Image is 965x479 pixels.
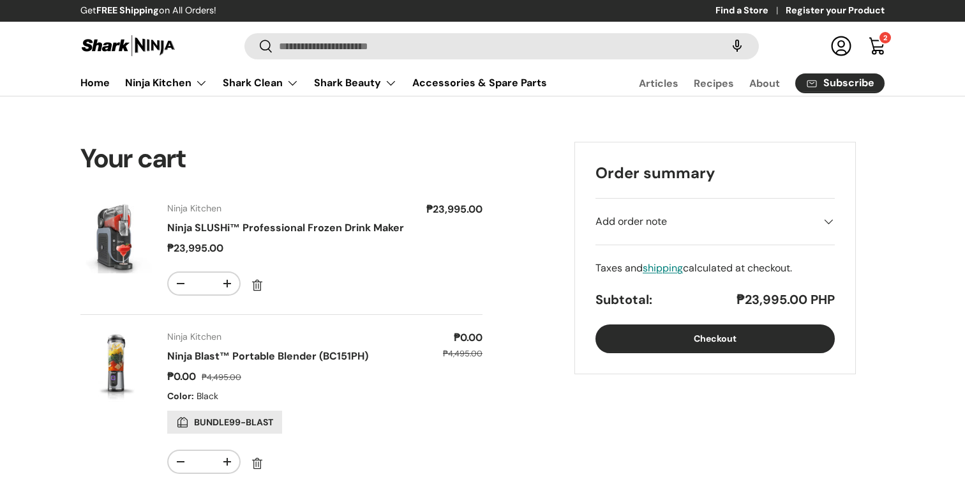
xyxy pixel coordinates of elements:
[595,163,835,183] h2: Order summary
[443,348,482,359] s: ₱4,495.00
[80,70,110,95] a: Home
[167,370,199,383] dd: ₱0.00
[80,70,547,96] nav: Primary
[595,261,835,276] div: Taxes and calculated at checkout.
[306,70,405,96] summary: Shark Beauty
[749,71,780,96] a: About
[426,202,482,216] strong: ₱23,995.00
[193,451,215,473] input: Quantity
[595,324,835,353] button: Checkout
[80,330,152,402] img: ninja-blast-portable-blender-black-left-side-view-sharkninja-philippines
[715,4,786,18] a: Find a Store
[96,4,159,16] strong: FREE Shipping
[167,411,398,434] ul: Discount
[717,32,758,60] speech-search-button: Search by voice
[737,291,835,309] p: ₱23,995.00 PHP
[167,349,368,363] a: Ninja Blast™ Portable Blender (BC151PH)
[595,199,835,245] summary: Add order note
[80,33,176,58] img: Shark Ninja Philippines
[167,241,227,255] strong: ₱23,995.00
[80,4,216,18] p: Get on All Orders!
[414,330,483,346] dd: ₱0.00
[167,202,408,215] div: Ninja Kitchen
[823,78,874,88] span: Subscribe
[167,411,282,434] div: BUNDLE99-BLAST
[595,291,652,309] h3: Subtotal:
[197,390,218,402] dd: Black
[883,33,887,42] span: 2
[694,71,734,96] a: Recipes
[246,274,269,297] a: Remove
[193,273,215,294] input: Quantity
[202,372,241,383] s: ₱4,495.00
[167,330,398,344] div: Ninja Kitchen
[223,70,299,96] a: Shark Clean
[786,4,885,18] a: Register your Product
[167,390,194,402] strong: Color:
[412,70,547,95] a: Accessories & Spare Parts
[314,70,397,96] a: Shark Beauty
[595,214,667,229] span: Add order note
[643,261,683,275] a: shipping
[246,452,269,475] a: Remove
[795,73,885,93] a: Subscribe
[117,70,215,96] summary: Ninja Kitchen
[80,142,482,176] h1: Your cart
[215,70,306,96] summary: Shark Clean
[125,70,207,96] a: Ninja Kitchen
[608,70,885,96] nav: Secondary
[167,221,404,234] a: Ninja SLUSHi™ Professional Frozen Drink Maker
[639,71,678,96] a: Articles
